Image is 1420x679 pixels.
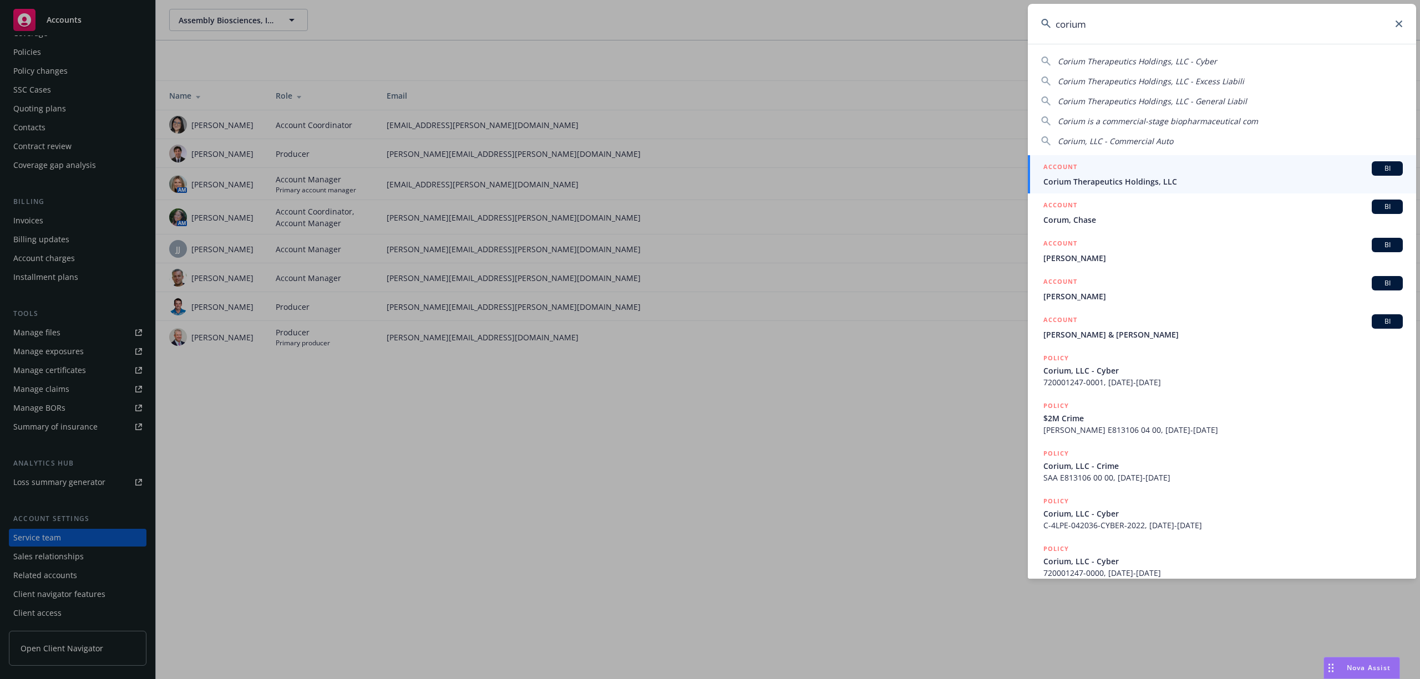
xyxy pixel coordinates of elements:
h5: POLICY [1043,353,1069,364]
h5: ACCOUNT [1043,314,1077,328]
span: BI [1376,202,1398,212]
h5: POLICY [1043,543,1069,554]
button: Nova Assist [1323,657,1400,679]
span: Corum, Chase [1043,214,1403,226]
span: Corium, LLC - Cyber [1043,508,1403,519]
span: [PERSON_NAME] & [PERSON_NAME] [1043,329,1403,340]
span: $2M Crime [1043,412,1403,424]
span: 720001247-0000, [DATE]-[DATE] [1043,567,1403,579]
a: POLICYCorium, LLC - CyberC-4LPE-042036-CYBER-2022, [DATE]-[DATE] [1028,489,1416,537]
span: [PERSON_NAME] E813106 04 00, [DATE]-[DATE] [1043,424,1403,436]
span: Corium is a commercial-stage biopharmaceutical com [1058,116,1258,126]
div: Drag to move [1324,657,1338,678]
a: POLICY$2M Crime[PERSON_NAME] E813106 04 00, [DATE]-[DATE] [1028,394,1416,442]
h5: ACCOUNT [1043,238,1077,251]
a: POLICYCorium, LLC - CrimeSAA E813106 00 00, [DATE]-[DATE] [1028,442,1416,489]
h5: ACCOUNT [1043,276,1077,289]
span: Corium Therapeutics Holdings, LLC [1043,176,1403,187]
a: POLICYCorium, LLC - Cyber720001247-0001, [DATE]-[DATE] [1028,346,1416,394]
span: Corium, LLC - Cyber [1043,555,1403,567]
a: ACCOUNTBICorium Therapeutics Holdings, LLC [1028,155,1416,193]
span: 720001247-0001, [DATE]-[DATE] [1043,376,1403,388]
span: BI [1376,316,1398,326]
a: ACCOUNTBI[PERSON_NAME] [1028,270,1416,308]
a: ACCOUNTBI[PERSON_NAME] & [PERSON_NAME] [1028,308,1416,346]
h5: ACCOUNT [1043,200,1077,213]
span: Nova Assist [1347,663,1391,672]
span: Corium, LLC - Commercial Auto [1058,136,1173,146]
h5: ACCOUNT [1043,161,1077,175]
span: BI [1376,164,1398,173]
input: Search... [1028,4,1416,44]
span: Corium, LLC - Crime [1043,460,1403,472]
span: C-4LPE-042036-CYBER-2022, [DATE]-[DATE] [1043,519,1403,531]
span: BI [1376,240,1398,250]
span: Corium Therapeutics Holdings, LLC - Cyber [1058,56,1217,67]
a: ACCOUNTBICorum, Chase [1028,193,1416,232]
a: ACCOUNTBI[PERSON_NAME] [1028,232,1416,270]
h5: POLICY [1043,400,1069,411]
span: SAA E813106 00 00, [DATE]-[DATE] [1043,472,1403,483]
span: Corium Therapeutics Holdings, LLC - Excess Liabili [1058,76,1244,86]
span: Corium, LLC - Cyber [1043,365,1403,376]
span: [PERSON_NAME] [1043,290,1403,302]
span: Corium Therapeutics Holdings, LLC - General Liabil [1058,96,1247,106]
h5: POLICY [1043,448,1069,459]
a: POLICYCorium, LLC - Cyber720001247-0000, [DATE]-[DATE] [1028,537,1416,585]
h5: POLICY [1043,496,1069,507]
span: BI [1376,278,1398,288]
span: [PERSON_NAME] [1043,252,1403,264]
